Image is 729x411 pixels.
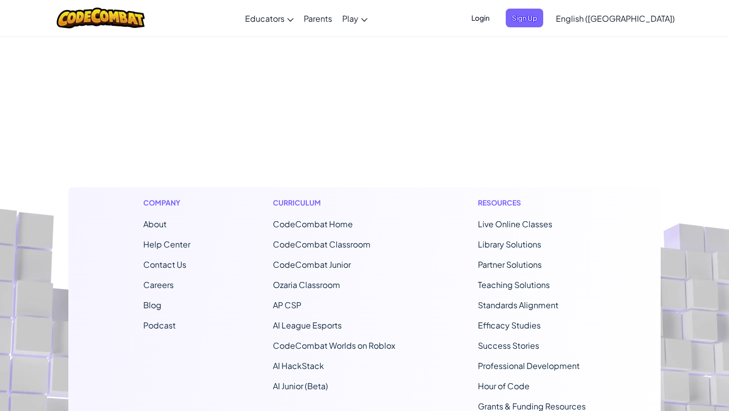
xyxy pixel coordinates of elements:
[143,259,186,270] span: Contact Us
[273,279,340,290] a: Ozaria Classroom
[556,13,675,24] span: English ([GEOGRAPHIC_DATA])
[273,219,353,229] span: CodeCombat Home
[273,300,301,310] a: AP CSP
[465,9,496,27] button: Login
[478,300,558,310] a: Standards Alignment
[245,13,285,24] span: Educators
[478,259,542,270] a: Partner Solutions
[143,197,190,208] h1: Company
[143,320,176,331] a: Podcast
[273,239,371,250] a: CodeCombat Classroom
[273,320,342,331] a: AI League Esports
[57,8,145,28] img: CodeCombat logo
[273,360,324,371] a: AI HackStack
[478,239,541,250] a: Library Solutions
[143,300,161,310] a: Blog
[273,259,351,270] a: CodeCombat Junior
[240,5,299,32] a: Educators
[506,9,543,27] button: Sign Up
[478,360,580,371] a: Professional Development
[478,340,539,351] a: Success Stories
[342,13,358,24] span: Play
[337,5,373,32] a: Play
[478,219,552,229] a: Live Online Classes
[143,219,167,229] a: About
[478,381,530,391] a: Hour of Code
[478,197,586,208] h1: Resources
[273,381,328,391] a: AI Junior (Beta)
[273,197,395,208] h1: Curriculum
[273,340,395,351] a: CodeCombat Worlds on Roblox
[143,239,190,250] a: Help Center
[299,5,337,32] a: Parents
[478,320,541,331] a: Efficacy Studies
[143,279,174,290] a: Careers
[478,279,550,290] span: Teaching Solutions
[551,5,680,32] a: English ([GEOGRAPHIC_DATA])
